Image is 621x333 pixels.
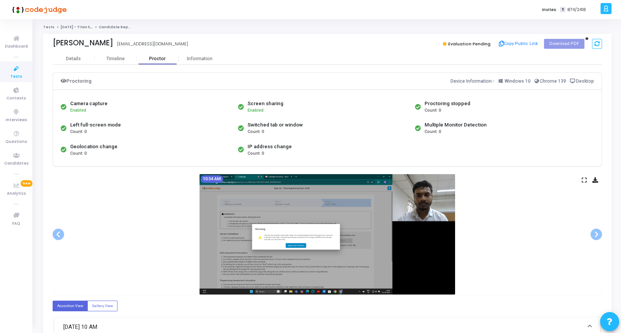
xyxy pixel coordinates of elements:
div: [EMAIL_ADDRESS][DOMAIN_NAME] [117,41,188,47]
span: Count: 0 [248,129,264,135]
button: Copy Public Link [496,38,540,50]
span: Enabled [248,108,264,113]
label: Gallery View [87,301,117,311]
div: Proctoring [61,77,92,86]
nav: breadcrumb [43,25,611,30]
span: 874/2418 [567,6,586,13]
span: Count: 0 [425,129,441,135]
div: Left full-screen mode [70,121,121,129]
span: Dashboard [5,43,28,50]
div: Details [66,56,81,62]
span: Candidates [4,160,29,167]
span: Contests [6,95,26,102]
mat-panel-title: [DATE] 10 AM [63,323,582,331]
span: T [560,7,565,13]
div: Information [179,56,220,62]
span: Evaluation Pending [448,41,490,47]
span: Tests [10,74,22,80]
span: New [21,180,32,187]
span: Analytics [7,191,26,197]
div: Timeline [106,56,125,62]
div: Camera capture [70,100,108,107]
span: Count: 0 [70,150,87,157]
div: IP address change [248,143,292,150]
a: [DATE] - Titan Engineering Intern 2026 [61,25,134,29]
button: Download PDF [544,39,584,49]
div: Multiple Monitor Detection [425,121,487,129]
label: Invites: [542,6,557,13]
a: Tests [43,25,55,29]
img: logo [10,2,67,17]
mat-chip: 10:34 AM [201,175,223,183]
div: Device Information:- [450,77,594,86]
span: Count: 0 [425,107,441,114]
div: Geolocation change [70,143,117,150]
span: Windows 10 [505,78,531,84]
span: Interviews [6,117,27,123]
img: screenshot-1756703071078.jpeg [199,174,455,295]
span: Desktop [576,78,594,84]
div: Switched tab or window [248,121,303,129]
span: Enabled [70,108,86,113]
span: FAQ [12,221,20,227]
div: Proctor [137,56,179,62]
label: Accordion View [53,301,88,311]
div: Screen sharing [248,100,283,107]
span: Count: 0 [248,150,264,157]
span: Candidate Report [99,25,134,29]
div: Proctoring stopped [425,100,470,107]
div: [PERSON_NAME] [53,38,113,47]
span: Questions [5,139,27,145]
span: Chrome 139 [540,78,566,84]
span: Count: 0 [70,129,87,135]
